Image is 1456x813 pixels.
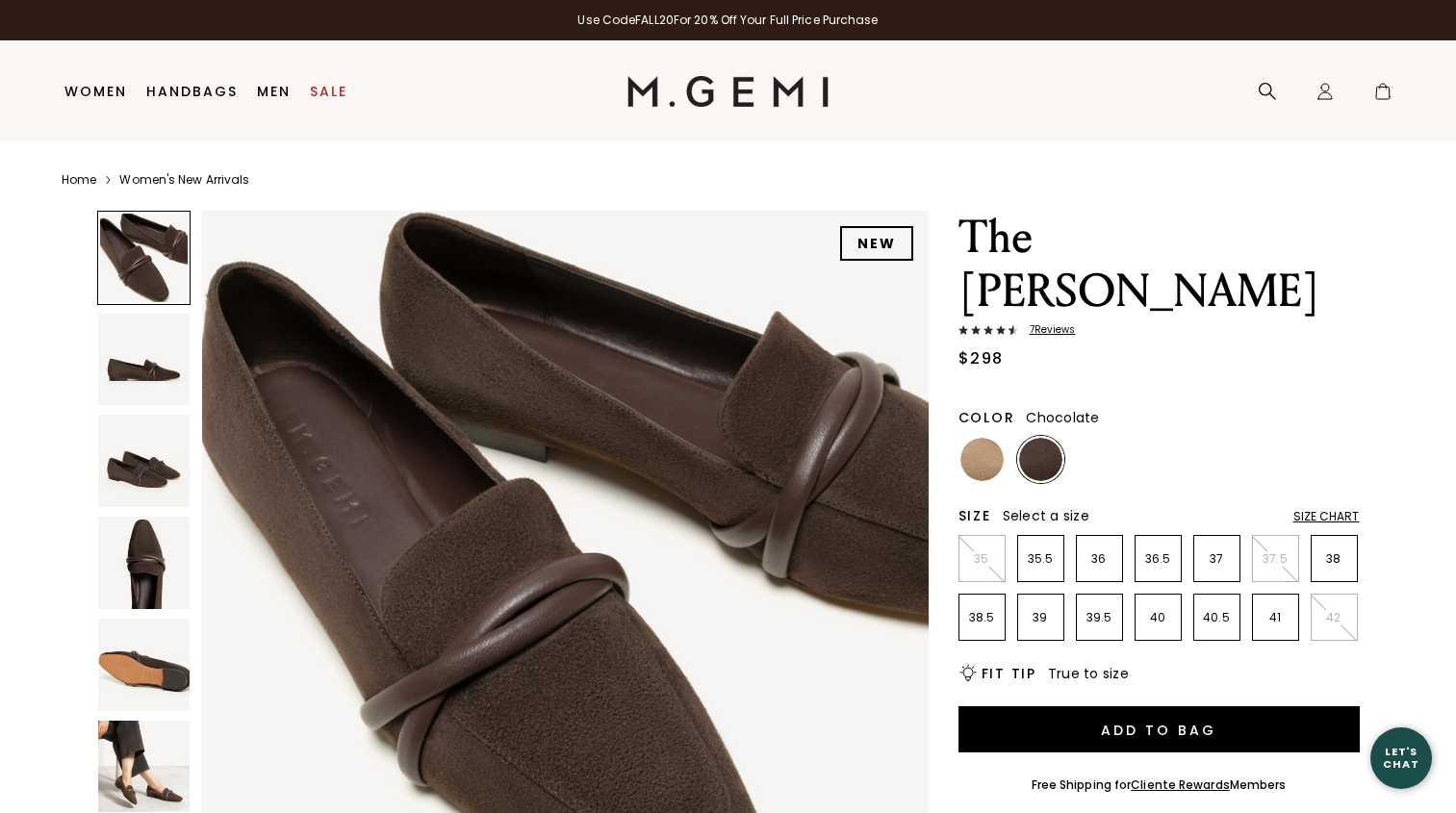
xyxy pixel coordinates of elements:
[958,211,1360,318] h1: The [PERSON_NAME]
[958,706,1360,752] button: Add to Bag
[146,84,238,99] a: Handbags
[1048,664,1129,683] span: True to size
[98,721,191,813] img: The Brenda
[1018,551,1063,567] p: 35.5
[257,84,291,99] a: Men
[310,84,347,99] a: Sale
[1003,506,1089,525] span: Select a size
[1026,408,1099,427] span: Chocolate
[959,610,1005,625] p: 38.5
[1253,551,1298,567] p: 37.5
[1370,746,1432,770] div: Let's Chat
[1018,610,1063,625] p: 39
[98,314,191,406] img: The Brenda
[119,172,249,188] a: Women's New Arrivals
[635,12,674,28] strong: FALL20
[1078,438,1121,481] img: Black
[982,666,1036,681] h2: Fit Tip
[1019,438,1062,481] img: Chocolate
[1131,776,1230,793] a: Cliente Rewards
[1018,324,1076,336] span: 7 Review s
[958,324,1360,340] a: 7Reviews
[1077,551,1122,567] p: 36
[958,508,991,523] h2: Size
[98,517,191,609] img: The Brenda
[1137,438,1180,481] img: Cinnamon
[1136,610,1181,625] p: 40
[1293,509,1360,524] div: Size Chart
[958,410,1015,425] h2: Color
[1077,610,1122,625] p: 39.5
[1032,777,1287,793] div: Free Shipping for Members
[62,172,96,188] a: Home
[1194,551,1239,567] p: 37
[960,438,1004,481] img: Biscuit
[64,84,127,99] a: Women
[98,415,191,507] img: The Brenda
[1136,551,1181,567] p: 36.5
[1312,551,1357,567] p: 38
[840,226,913,261] div: NEW
[1253,610,1298,625] p: 41
[958,347,1004,370] div: $298
[98,619,191,711] img: The Brenda
[1194,610,1239,625] p: 40.5
[959,551,1005,567] p: 35
[1312,610,1357,625] p: 42
[627,76,829,107] img: M.Gemi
